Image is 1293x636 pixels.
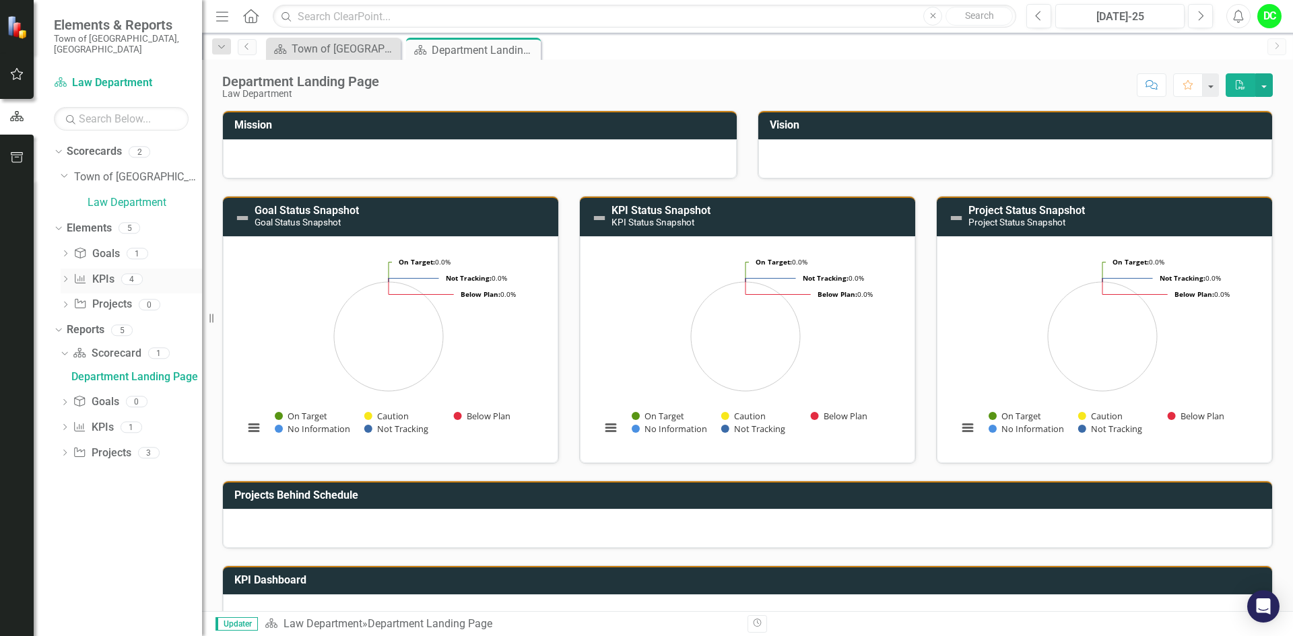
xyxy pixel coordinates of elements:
[968,217,1065,227] small: Project Status Snapshot
[129,146,150,157] div: 2
[446,273,507,283] text: 0.0%
[215,617,258,631] span: Updater
[1160,273,1205,283] tspan: Not Tracking:
[399,257,451,267] text: 0.0%
[121,273,143,285] div: 4
[148,348,170,359] div: 1
[126,396,147,408] div: 0
[1055,4,1185,28] button: [DATE]-25
[446,273,492,283] tspan: Not Tracking:
[1113,257,1164,267] text: 0.0%
[818,289,873,299] text: 0.0%
[1174,289,1230,299] text: 0.0%
[292,40,397,57] div: Town of [GEOGRAPHIC_DATA] Page
[1113,257,1149,267] tspan: On Target:
[222,89,379,99] div: Law Department
[721,423,786,435] button: Show Not Tracking
[601,419,620,437] button: View chart menu, Chart
[803,273,849,283] tspan: Not Tracking:
[1060,9,1180,25] div: [DATE]-25
[121,421,142,433] div: 1
[948,210,964,226] img: Not Defined
[432,42,537,59] div: Department Landing Page
[54,33,189,55] small: Town of [GEOGRAPHIC_DATA], [GEOGRAPHIC_DATA]
[632,423,706,435] button: Show No Information
[1160,273,1221,283] text: 0.0%
[958,419,977,437] button: View chart menu, Chart
[1174,289,1214,299] tspan: Below Plan:
[989,410,1042,422] button: Show On Target
[368,617,492,630] div: Department Landing Page
[273,5,1016,28] input: Search ClearPoint...
[756,257,792,267] tspan: On Target:
[454,410,511,422] button: Show Below Plan
[721,410,766,422] button: Show Caution
[275,410,328,422] button: Show On Target
[54,107,189,131] input: Search Below...
[594,247,901,449] div: Chart. Highcharts interactive chart.
[234,489,1265,501] h3: Projects Behind Schedule
[1168,410,1225,422] button: Show Below Plan
[951,247,1254,449] svg: Interactive chart
[67,144,122,160] a: Scorecards
[68,366,202,388] a: Department Landing Page
[265,616,737,632] div: »
[461,289,500,299] tspan: Below Plan:
[234,574,1265,586] h3: KPI Dashboard
[1247,590,1280,623] div: Open Intercom Messenger
[461,289,516,299] text: 0.0%
[73,272,114,287] a: KPIs
[946,7,1013,26] button: Search
[591,210,607,226] img: Not Defined
[611,204,710,217] a: KPI Status Snapshot
[244,419,263,437] button: View chart menu, Chart
[74,170,202,185] a: Town of [GEOGRAPHIC_DATA]
[632,410,685,422] button: Show On Target
[54,75,189,91] a: Law Department
[73,394,119,410] a: Goals
[71,371,202,383] div: Department Landing Page
[756,257,807,267] text: 0.0%
[818,289,857,299] tspan: Below Plan:
[73,446,131,461] a: Projects
[269,40,397,57] a: Town of [GEOGRAPHIC_DATA] Page
[237,247,544,449] div: Chart. Highcharts interactive chart.
[73,246,119,262] a: Goals
[1078,410,1123,422] button: Show Caution
[951,247,1258,449] div: Chart. Highcharts interactive chart.
[73,420,113,435] a: KPIs
[1257,4,1282,28] button: DC
[67,322,104,338] a: Reports
[73,346,141,361] a: Scorecard
[88,195,202,211] a: Law Department
[965,10,994,21] span: Search
[127,248,148,259] div: 1
[989,423,1063,435] button: Show No Information
[811,410,868,422] button: Show Below Plan
[234,210,251,226] img: Not Defined
[234,119,730,131] h3: Mission
[255,204,359,217] a: Goal Status Snapshot
[111,324,133,336] div: 5
[968,204,1085,217] a: Project Status Snapshot
[222,74,379,89] div: Department Landing Page
[73,297,131,312] a: Projects
[399,257,435,267] tspan: On Target:
[770,119,1265,131] h3: Vision
[1078,423,1143,435] button: Show Not Tracking
[119,223,140,234] div: 5
[611,217,694,227] small: KPI Status Snapshot
[139,299,160,310] div: 0
[7,15,30,39] img: ClearPoint Strategy
[594,247,897,449] svg: Interactive chart
[275,423,350,435] button: Show No Information
[364,410,409,422] button: Show Caution
[284,617,362,630] a: Law Department
[138,447,160,458] div: 3
[364,423,429,435] button: Show Not Tracking
[237,247,540,449] svg: Interactive chart
[255,217,341,227] small: Goal Status Snapshot
[803,273,864,283] text: 0.0%
[54,17,189,33] span: Elements & Reports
